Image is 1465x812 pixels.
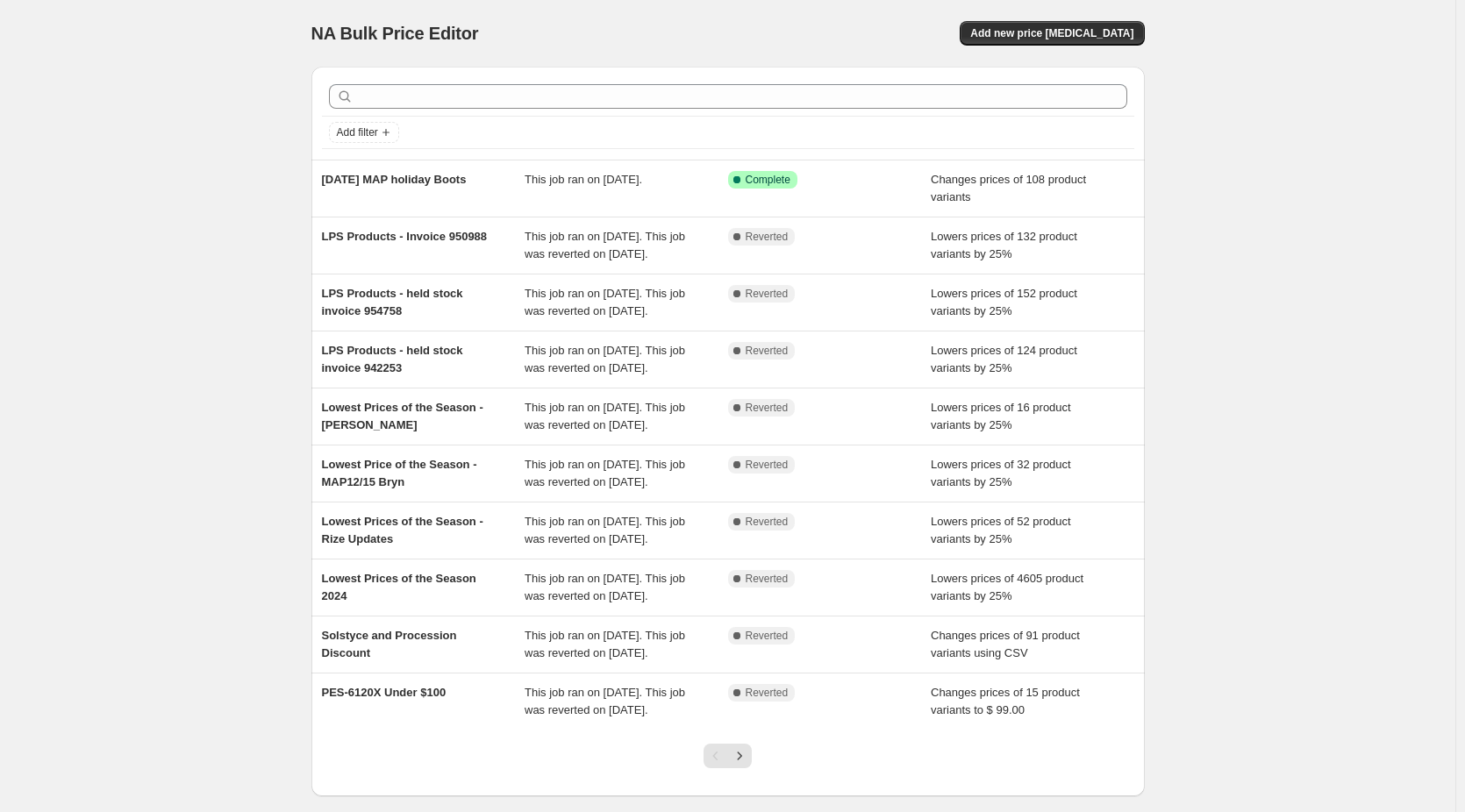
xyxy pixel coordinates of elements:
[525,572,685,602] span: This job ran on [DATE]. This job was reverted on [DATE].
[931,629,1080,659] span: Changes prices of 91 product variants using CSV
[704,744,752,768] nav: Pagination
[960,21,1144,46] button: Add new price [MEDICAL_DATA]
[311,24,479,43] span: NA Bulk Price Editor
[746,401,789,415] span: Reverted
[337,125,378,139] span: Add filter
[525,230,685,260] span: This job ran on [DATE]. This job was reverted on [DATE].
[322,344,463,374] span: LPS Products - held stock invoice 942253
[746,458,789,472] span: Reverted
[746,629,789,643] span: Reverted
[322,230,488,243] span: LPS Products - Invoice 950988
[746,230,789,244] span: Reverted
[746,572,789,586] span: Reverted
[322,173,467,186] span: [DATE] MAP holiday Boots
[931,173,1086,203] span: Changes prices of 108 product variants
[970,26,1133,40] span: Add new price [MEDICAL_DATA]
[322,629,457,659] span: Solstyce and Procession Discount
[727,744,752,768] button: Next
[525,686,685,716] span: This job ran on [DATE]. This job was reverted on [DATE].
[329,122,399,143] button: Add filter
[525,344,685,374] span: This job ran on [DATE]. This job was reverted on [DATE].
[322,686,447,699] span: PES-6120X Under $100
[931,572,1083,602] span: Lowers prices of 4605 product variants by 25%
[525,401,685,431] span: This job ran on [DATE]. This job was reverted on [DATE].
[525,287,685,317] span: This job ran on [DATE]. This job was reverted on [DATE].
[931,401,1071,431] span: Lowers prices of 16 product variants by 25%
[931,515,1071,545] span: Lowers prices of 52 product variants by 25%
[931,686,1080,716] span: Changes prices of 15 product variants to $ 99.00
[746,515,789,529] span: Reverted
[746,344,789,358] span: Reverted
[525,173,642,186] span: This job ran on [DATE].
[525,458,685,488] span: This job ran on [DATE]. This job was reverted on [DATE].
[322,458,477,488] span: Lowest Price of the Season - MAP12/15 Bryn
[322,572,476,602] span: Lowest Prices of the Season 2024
[931,458,1071,488] span: Lowers prices of 32 product variants by 25%
[322,515,483,545] span: Lowest Prices of the Season - Rize Updates
[931,287,1077,317] span: Lowers prices of 152 product variants by 25%
[322,287,463,317] span: LPS Products - held stock invoice 954758
[525,515,685,545] span: This job ran on [DATE]. This job was reverted on [DATE].
[931,230,1077,260] span: Lowers prices of 132 product variants by 25%
[931,344,1077,374] span: Lowers prices of 124 product variants by 25%
[746,686,789,700] span: Reverted
[746,173,790,187] span: Complete
[746,287,789,301] span: Reverted
[525,629,685,659] span: This job ran on [DATE]. This job was reverted on [DATE].
[322,401,483,431] span: Lowest Prices of the Season - [PERSON_NAME]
